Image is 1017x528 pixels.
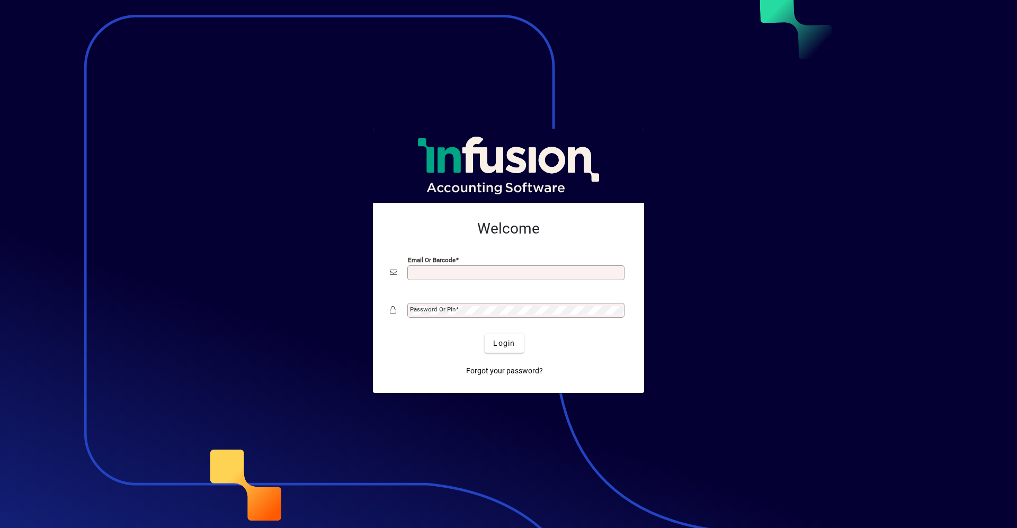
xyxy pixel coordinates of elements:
[390,220,627,238] h2: Welcome
[408,256,456,264] mat-label: Email or Barcode
[493,338,515,349] span: Login
[466,365,543,377] span: Forgot your password?
[410,306,456,313] mat-label: Password or Pin
[462,361,547,380] a: Forgot your password?
[485,334,523,353] button: Login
